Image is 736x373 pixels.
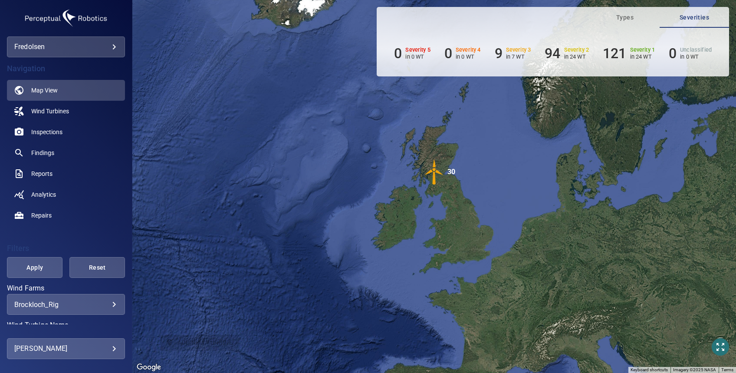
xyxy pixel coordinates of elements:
[447,159,455,185] div: 30
[7,184,125,205] a: analytics noActive
[7,64,125,73] h4: Navigation
[545,45,560,62] h6: 94
[669,45,712,62] li: Severity Unclassified
[23,7,109,30] img: fredolsen-logo
[444,45,452,62] h6: 0
[673,367,716,372] span: Imagery ©2025 NASA
[421,159,447,186] gmp-advanced-marker: 30
[630,47,655,53] h6: Severity 1
[14,342,118,356] div: [PERSON_NAME]
[7,101,125,122] a: windturbines noActive
[665,12,724,23] span: Severities
[31,149,54,157] span: Findings
[7,205,125,226] a: repairs noActive
[456,53,481,60] p: in 0 WT
[506,53,531,60] p: in 7 WT
[31,190,56,199] span: Analytics
[456,47,481,53] h6: Severity 4
[7,322,125,329] label: Wind Turbine Name
[80,262,114,273] span: Reset
[669,45,677,62] h6: 0
[721,367,733,372] a: Terms
[394,45,402,62] h6: 0
[7,142,125,163] a: findings noActive
[630,53,655,60] p: in 24 WT
[421,159,447,185] img: windFarmIconCat3.svg
[31,128,62,136] span: Inspections
[595,12,654,23] span: Types
[31,86,58,95] span: Map View
[7,163,125,184] a: reports noActive
[680,53,712,60] p: in 0 WT
[7,257,62,278] button: Apply
[564,53,589,60] p: in 24 WT
[545,45,589,62] li: Severity 2
[135,362,163,373] a: Open this area in Google Maps (opens a new window)
[31,107,69,116] span: Wind Turbines
[14,40,118,54] div: fredolsen
[495,45,531,62] li: Severity 3
[394,45,430,62] li: Severity 5
[7,244,125,253] h4: Filters
[631,367,668,373] button: Keyboard shortcuts
[31,211,52,220] span: Repairs
[603,45,655,62] li: Severity 1
[7,80,125,101] a: map active
[7,122,125,142] a: inspections noActive
[69,257,125,278] button: Reset
[14,300,118,309] div: Brockloch_Rig
[564,47,589,53] h6: Severity 2
[495,45,503,62] h6: 9
[680,47,712,53] h6: Unclassified
[603,45,626,62] h6: 121
[506,47,531,53] h6: Severity 3
[18,262,52,273] span: Apply
[31,169,53,178] span: Reports
[444,45,481,62] li: Severity 4
[135,362,163,373] img: Google
[7,294,125,315] div: Wind Farms
[405,47,430,53] h6: Severity 5
[7,36,125,57] div: fredolsen
[7,285,125,292] label: Wind Farms
[405,53,430,60] p: in 0 WT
